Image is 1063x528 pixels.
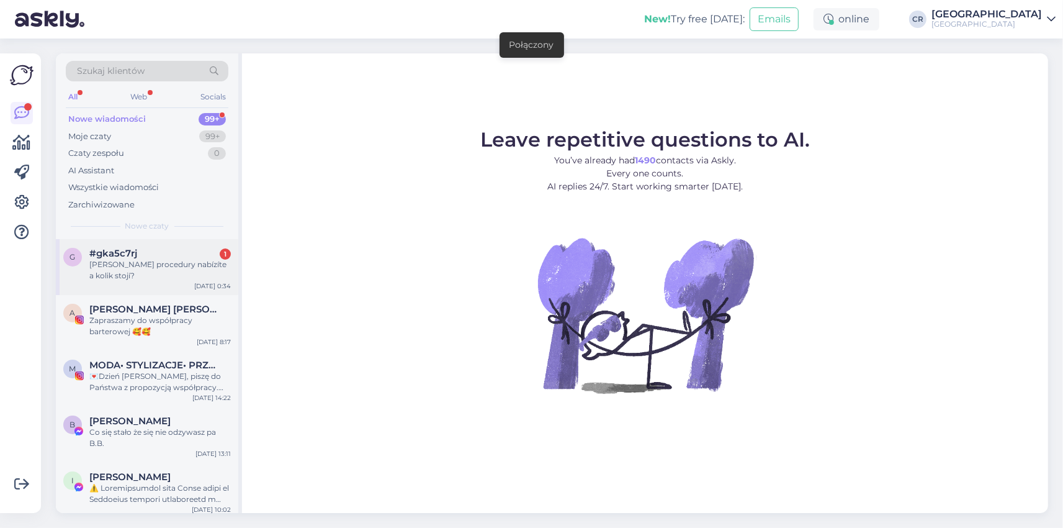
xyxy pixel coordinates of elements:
[70,420,76,429] span: B
[509,39,554,52] div: Połączony
[220,248,231,260] div: 1
[89,471,171,483] span: Igor Jafar
[70,364,76,373] span: M
[70,252,76,262] span: g
[480,127,810,152] span: Leave repetitive questions to AI.
[68,113,146,125] div: Nowe wiadomości
[931,19,1042,29] div: [GEOGRAPHIC_DATA]
[480,154,810,193] p: You’ve already had contacts via Askly. Every one counts. AI replies 24/7. Start working smarter [...
[199,130,226,143] div: 99+
[89,416,171,427] span: Bożena Bolewicz
[644,13,671,25] b: New!
[208,147,226,160] div: 0
[89,360,218,371] span: MODA• STYLIZACJE• PRZEGLĄDY KOLEKCJI
[128,89,150,105] div: Web
[909,11,926,28] div: CR
[195,449,231,458] div: [DATE] 13:11
[10,63,34,87] img: Askly Logo
[68,199,135,211] div: Zarchiwizowane
[89,259,231,281] div: [PERSON_NAME] procedury nabízíte a kolik stojí?
[814,8,879,30] div: online
[89,427,231,449] div: Co się stało że się nie odzywasz pa B.B.
[198,89,228,105] div: Socials
[89,248,137,259] span: #gka5c7rj
[89,483,231,505] div: ⚠️ Loremipsumdol sita Conse adipi el Seddoeius tempori utlaboreetd m aliqua enimadmini veniamqún...
[89,304,218,315] span: Anna Żukowska Ewa Adamczewska BLIŹNIACZKI • Bóg • rodzina • dom
[192,393,231,403] div: [DATE] 14:22
[125,221,169,232] span: Nowe czaty
[68,147,124,160] div: Czaty zespołu
[192,505,231,514] div: [DATE] 10:02
[931,9,1056,29] a: [GEOGRAPHIC_DATA][GEOGRAPHIC_DATA]
[77,65,145,78] span: Szukaj klientów
[68,165,114,177] div: AI Assistant
[635,155,656,166] b: 1490
[194,281,231,291] div: [DATE] 0:34
[199,113,226,125] div: 99+
[534,203,757,427] img: No Chat active
[68,130,111,143] div: Moje czaty
[71,476,74,485] span: I
[197,337,231,347] div: [DATE] 8:17
[66,89,80,105] div: All
[68,181,159,194] div: Wszystkie wiadomości
[750,7,799,31] button: Emails
[931,9,1042,19] div: [GEOGRAPHIC_DATA]
[644,12,745,27] div: Try free [DATE]:
[89,371,231,393] div: 💌Dzień [PERSON_NAME], piszę do Państwa z propozycją współpracy. Chętnie odwiedziłabym Państwa hot...
[89,315,231,337] div: Zapraszamy do współpracy barterowej 🥰🥰
[70,308,76,317] span: A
